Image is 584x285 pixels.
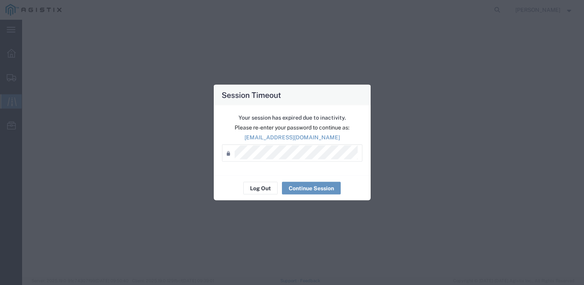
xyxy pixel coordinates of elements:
h4: Session Timeout [222,89,281,101]
p: [EMAIL_ADDRESS][DOMAIN_NAME] [222,133,362,142]
p: Your session has expired due to inactivity. [222,114,362,122]
button: Log Out [243,182,278,195]
button: Continue Session [282,182,341,195]
p: Please re-enter your password to continue as: [222,124,362,132]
